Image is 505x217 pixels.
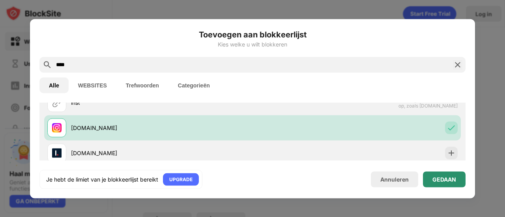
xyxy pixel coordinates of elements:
button: Alle [39,77,69,93]
span: Geef de volledige domeinstructuur op, zoals [DOMAIN_NAME] [376,96,458,108]
button: Trefwoorden [116,77,168,93]
img: favicons [52,123,62,132]
div: GEDAAN [432,176,456,182]
div: Kies welke u wilt blokkeren [39,41,466,47]
div: inst [71,98,252,107]
button: Categorieën [168,77,219,93]
div: Je hebt de limiet van je blokkeerlijst bereikt [46,175,158,183]
div: UPGRADE [169,175,193,183]
img: favicons [52,148,62,158]
div: [DOMAIN_NAME] [71,124,252,132]
img: search-close [453,60,462,69]
div: [DOMAIN_NAME] [71,149,252,157]
img: url.svg [52,98,62,107]
img: search.svg [43,60,52,69]
div: Annuleren [380,176,409,183]
button: WEBSITES [69,77,116,93]
h6: Toevoegen aan blokkeerlijst [39,28,466,40]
